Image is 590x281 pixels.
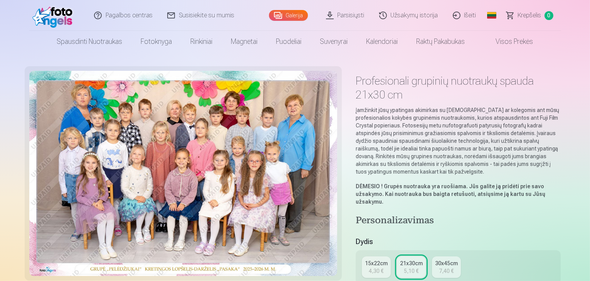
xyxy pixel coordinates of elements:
[435,259,458,267] div: 30x45cm
[269,10,308,21] a: Galerija
[356,215,561,227] h4: Personalizavimas
[518,11,541,20] span: Krepšelis
[222,31,267,52] a: Magnetai
[356,106,561,176] p: Įamžinkit jūsų ypatingas akimirkas su [DEMOGRAPHIC_DATA] ar kolegomis ant mūsų profesionalios kok...
[545,11,553,20] span: 0
[311,31,357,52] a: Suvenyrai
[357,31,407,52] a: Kalendoriai
[356,183,545,205] strong: Grupės nuotrauka yra ruošiama. Jūs galite ją pridėti prie savo užsakymo. Kai nuotrauka bus baigta...
[48,31,132,52] a: Spausdinti nuotraukas
[407,31,474,52] a: Raktų pakabukas
[32,3,77,28] img: /fa2
[132,31,182,52] a: Fotoknyga
[356,183,383,189] strong: DĖMESIO !
[404,267,419,275] div: 5,10 €
[432,256,461,278] a: 30x45cm7,40 €
[365,259,388,267] div: 15x22cm
[356,74,561,102] h1: Profesionali grupinių nuotraukų spauda 21x30 cm
[356,236,561,247] h5: Dydis
[439,267,454,275] div: 7,40 €
[397,256,426,278] a: 21x30cm5,10 €
[369,267,383,275] div: 4,30 €
[182,31,222,52] a: Rinkiniai
[362,256,391,278] a: 15x22cm4,30 €
[400,259,423,267] div: 21x30cm
[267,31,311,52] a: Puodeliai
[474,31,543,52] a: Visos prekės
